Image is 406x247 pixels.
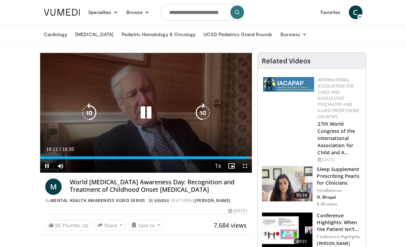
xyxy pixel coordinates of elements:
a: Browse [122,5,153,19]
span: 16:35 [62,146,74,152]
div: [DATE] [228,208,247,214]
img: 38bb175e-6d6c-4ece-ba99-644c925e62de.150x105_q85_crop-smart_upscale.jpg [262,166,312,202]
span: 86 [55,222,61,229]
p: [PERSON_NAME] [317,241,362,246]
button: Fullscreen [238,159,252,173]
a: [PERSON_NAME] [195,198,231,203]
a: C [349,5,362,19]
p: IntraBalance [317,188,362,193]
button: Save to [128,220,163,231]
button: Playback Rate [211,159,225,173]
img: VuMedi Logo [44,9,80,16]
button: Mute [54,159,67,173]
a: Specialties [84,5,123,19]
p: Conference Highlights [317,234,362,240]
a: Business [276,28,311,41]
div: By FEATURING [45,198,247,204]
a: Cardiology [40,28,71,41]
a: M [45,179,62,195]
h4: World [MEDICAL_DATA] Awareness Day: Recognition and Treatment of Childhood Onset [MEDICAL_DATA] [70,179,247,193]
button: Share [94,220,126,231]
video-js: Video Player [40,53,252,173]
a: 27th World Congress of the International Association for Child and A… [318,121,355,156]
button: Pause [40,159,54,173]
button: Enable picture-in-picture mode [225,159,238,173]
a: 86 Thumbs Up [45,220,92,231]
input: Search topics, interventions [161,4,246,20]
h4: Related Videos [262,57,311,65]
a: International Association for Child and Adolescent Psychiatry and Allied Professions (IACAPAP) [318,77,359,120]
span: 7,684 views [214,221,247,229]
div: Progress Bar [40,156,252,159]
a: [MEDICAL_DATA] [71,28,117,41]
span: 16:11 [46,146,58,152]
span: 69:51 [294,238,310,245]
span: 05:14 [294,192,310,199]
a: UCSD Pediatrics Grand Rounds [199,28,276,41]
a: Favorites [316,5,345,19]
p: 6.4K views [317,201,337,207]
a: Mental Health Awareness Video Series [50,198,145,203]
a: Pediatric Hematology & Oncology [117,28,199,41]
h3: Sleep Supplement Prescribing Pearls for Clinicians [317,166,362,186]
div: [DATE] [318,157,360,163]
h3: Conference Highlights: When the Patient Isn't Getting Better - A Psy… [317,212,362,233]
span: / [60,146,61,152]
a: 05:14 Sleep Supplement Prescribing Pearls for Clinicians IntraBalance N. Bhopal 6.4K views [262,166,362,207]
p: N. Bhopal [317,195,362,200]
a: 31 Videos [146,198,171,203]
img: 2a9917ce-aac2-4f82-acde-720e532d7410.png.150x105_q85_autocrop_double_scale_upscale_version-0.2.png [263,77,314,92]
